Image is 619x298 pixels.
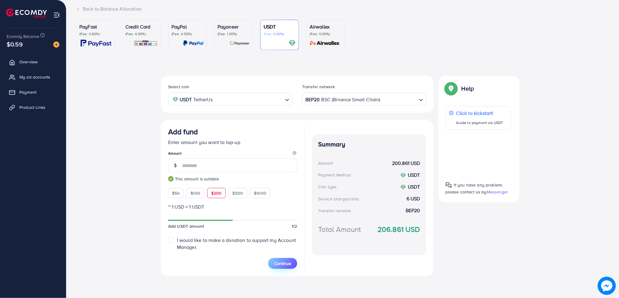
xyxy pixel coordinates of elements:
[53,42,59,48] img: image
[308,40,342,47] img: card
[318,196,361,202] div: Service charge
[401,185,406,190] img: coin
[318,224,361,235] div: Total Amount
[168,139,297,146] p: Enter amount you want to top-up
[456,109,503,117] p: Click to kickstart!
[408,172,420,178] strong: USDT
[392,160,420,167] strong: 200.861 USD
[134,40,158,47] img: card
[487,189,508,195] span: Messenger
[347,197,359,202] small: (3.00%)
[233,190,243,196] span: $500
[172,190,180,196] span: $50
[168,203,297,210] p: ~ 1 USD = 1 USDT
[218,32,250,36] p: (Fee: 1.00%)
[168,151,297,158] legend: Amount
[318,160,333,166] div: Amount
[191,190,200,196] span: $100
[230,40,250,47] img: card
[446,83,457,94] img: Popup guide
[125,23,158,30] p: Credit Card
[7,33,39,39] span: Ecomdy Balance
[171,23,204,30] p: PayPal
[168,84,190,90] label: Select coin
[310,32,342,36] p: (Fee: 0.00%)
[289,40,296,47] img: card
[264,32,296,36] p: (Fee: 0.00%)
[211,190,222,196] span: $200
[168,176,174,182] img: guide
[302,93,426,105] div: Search for option
[292,223,297,229] span: 1/2
[19,104,45,110] span: Product Links
[408,183,420,190] strong: USDT
[183,40,204,47] img: card
[446,182,503,195] span: If you have any problem, please contact us by
[5,71,62,83] a: My ad accounts
[381,95,417,104] input: Search for option
[407,195,420,202] strong: 6 USD
[19,59,38,65] span: Overview
[456,119,503,126] p: Guide to payment via USDT
[264,23,296,30] p: USDT
[79,23,111,30] p: PayFast
[76,5,609,12] div: Back to Balance Allocation
[194,95,213,104] span: TetherUs
[305,95,320,104] strong: BEP20
[81,40,111,47] img: card
[168,223,204,229] span: Add USDT amount
[446,182,452,188] img: Popup guide
[598,277,615,294] img: image
[318,184,337,190] div: Coin type
[180,95,192,104] strong: USDT
[274,260,291,266] span: Continue
[318,172,351,178] div: Payment Method
[5,101,62,113] a: Product Links
[79,32,111,36] p: (Fee: 3.60%)
[218,23,250,30] p: Payoneer
[406,207,420,214] strong: BEP20
[321,95,381,104] span: BSC (Binance Smart Chain)
[168,93,292,105] div: Search for option
[168,176,297,182] small: This amount is suitable
[215,95,283,104] input: Search for option
[268,258,297,269] button: Continue
[5,86,62,98] a: Payment
[177,237,296,250] span: I would like to make a donation to support my Account Manager.
[5,56,62,68] a: Overview
[7,40,23,49] span: $0.59
[173,97,178,102] img: coin
[318,141,420,148] h4: Summary
[6,8,47,18] img: logo
[168,127,198,136] h3: Add fund
[171,32,204,36] p: (Fee: 4.50%)
[318,208,351,214] div: Transfer network
[125,32,158,36] p: (Fee: 4.00%)
[302,84,335,90] label: Transfer network
[19,89,36,95] span: Payment
[378,224,420,235] strong: 206.861 USD
[53,12,60,18] img: menu
[401,173,406,178] img: coin
[310,23,342,30] p: Airwallex
[254,190,266,196] span: $1000
[461,85,474,92] p: Help
[19,74,50,80] span: My ad accounts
